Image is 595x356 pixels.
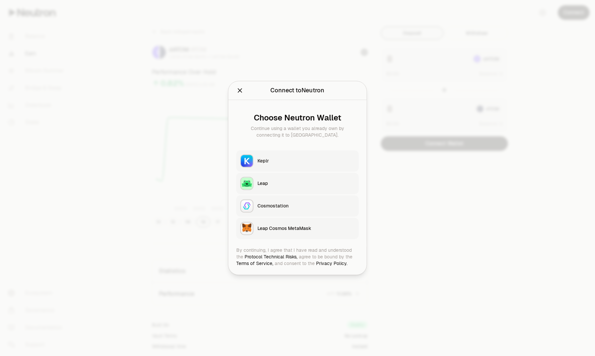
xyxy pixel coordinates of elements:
[242,125,353,139] div: Continue using a wallet you already own by connecting it to [GEOGRAPHIC_DATA].
[241,178,253,190] img: Leap
[257,158,355,164] div: Keplr
[271,86,325,95] div: Connect to Neutron
[241,155,253,167] img: Keplr
[241,200,253,212] img: Cosmostation
[241,223,253,235] img: Leap Cosmos MetaMask
[245,254,297,260] a: Protocol Technical Risks,
[236,196,359,217] button: CosmostationCosmostation
[257,180,355,187] div: Leap
[236,218,359,239] button: Leap Cosmos MetaMaskLeap Cosmos MetaMask
[236,173,359,194] button: LeapLeap
[236,261,273,267] a: Terms of Service,
[257,225,355,232] div: Leap Cosmos MetaMask
[257,203,355,209] div: Cosmostation
[242,113,353,123] div: Choose Neutron Wallet
[236,86,244,95] button: Close
[316,261,347,267] a: Privacy Policy.
[236,247,359,267] div: By continuing, I agree that I have read and understood the agree to be bound by the and consent t...
[236,151,359,172] button: KeplrKeplr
